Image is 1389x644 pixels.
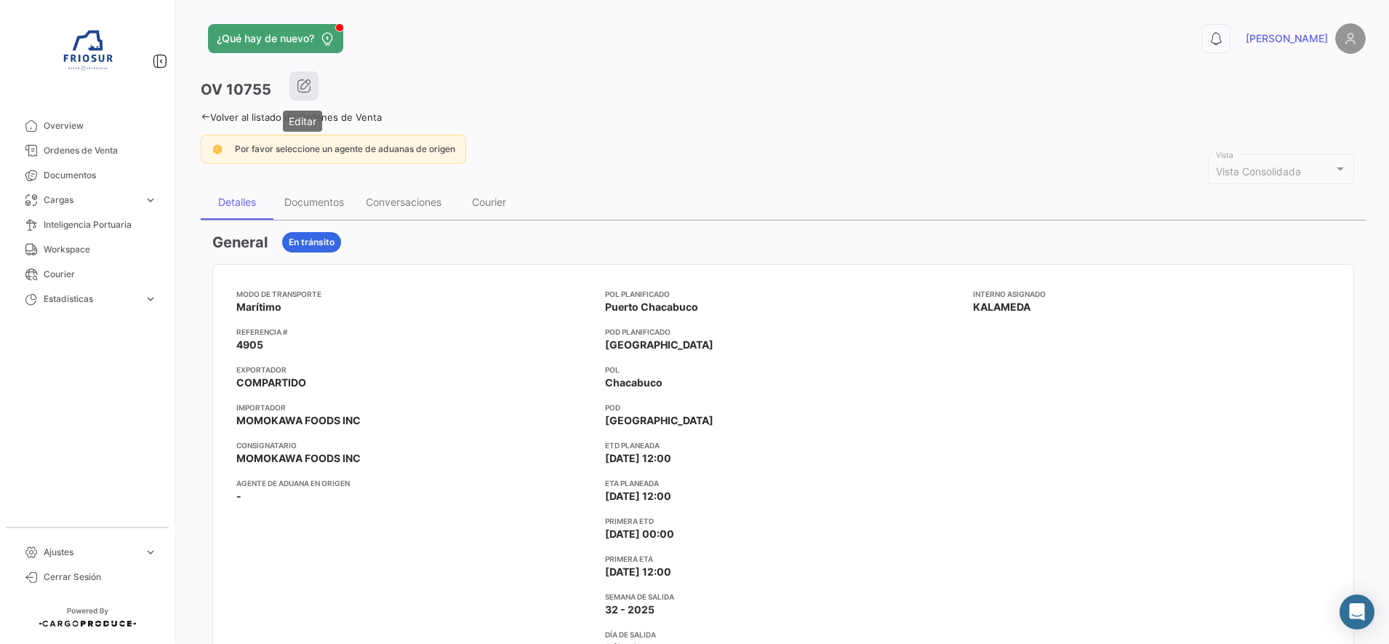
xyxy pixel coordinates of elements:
[12,237,163,262] a: Workspace
[1340,595,1374,629] div: Abrir Intercom Messenger
[212,232,268,253] h3: General
[236,288,593,300] app-card-info-title: Modo de Transporte
[144,546,157,559] span: expand_more
[12,163,163,188] a: Documentos
[236,338,263,352] span: 4905
[12,138,163,163] a: Ordenes de Venta
[144,293,157,306] span: expand_more
[236,413,361,428] span: MOMOKAWA FOODS INC
[605,565,671,579] span: [DATE] 12:00
[284,196,344,208] div: Documentos
[44,194,138,207] span: Cargas
[51,17,124,90] img: 6ea6c92c-e42a-4aa8-800a-31a9cab4b7b0.jpg
[366,196,441,208] div: Conversaciones
[44,268,157,281] span: Courier
[472,196,506,208] div: Courier
[236,375,306,390] span: COMPARTIDO
[1216,165,1301,178] mat-select-trigger: Vista Consolidada
[236,364,593,375] app-card-info-title: Exportador
[44,546,138,559] span: Ajustes
[605,515,962,527] app-card-info-title: Primera ETD
[973,288,1330,300] app-card-info-title: Interno Asignado
[605,527,674,541] span: [DATE] 00:00
[1246,31,1328,46] span: [PERSON_NAME]
[236,300,281,314] span: Marítimo
[236,489,241,504] span: -
[217,31,314,46] span: ¿Qué hay de nuevo?
[236,477,593,489] app-card-info-title: Agente de Aduana en Origen
[236,326,593,338] app-card-info-title: Referencia #
[44,119,157,132] span: Overview
[605,451,671,466] span: [DATE] 12:00
[605,300,698,314] span: Puerto Chacabuco
[44,218,157,231] span: Inteligencia Portuaria
[12,114,163,138] a: Overview
[201,111,382,123] a: Volver al listado de Ordenes de Venta
[605,591,962,603] app-card-info-title: Semana de Salida
[605,603,655,617] span: 32 - 2025
[605,440,962,451] app-card-info-title: ETD planeada
[605,338,713,352] span: [GEOGRAPHIC_DATA]
[283,111,322,132] div: Editar
[44,571,157,584] span: Cerrar Sesión
[235,143,455,154] span: Por favor seleccione un agente de aduanas de origen
[44,169,157,182] span: Documentos
[289,236,335,249] span: En tránsito
[605,553,962,565] app-card-info-title: Primera ETA
[605,489,671,504] span: [DATE] 12:00
[605,629,962,640] app-card-info-title: Día de Salida
[605,402,962,413] app-card-info-title: POD
[201,79,271,100] h3: OV 10755
[218,196,256,208] div: Detalles
[44,144,157,157] span: Ordenes de Venta
[605,375,663,390] span: Chacabuco
[12,212,163,237] a: Inteligencia Portuaria
[236,402,593,413] app-card-info-title: Importador
[605,413,713,428] span: [GEOGRAPHIC_DATA]
[44,243,157,256] span: Workspace
[605,477,962,489] app-card-info-title: ETA planeada
[973,300,1030,314] span: KALAMEDA
[208,24,343,53] button: ¿Qué hay de nuevo?
[12,262,163,287] a: Courier
[236,440,593,451] app-card-info-title: Consignatario
[605,364,962,375] app-card-info-title: POL
[44,293,138,306] span: Estadísticas
[605,326,962,338] app-card-info-title: POD Planificado
[236,451,361,466] span: MOMOKAWA FOODS INC
[1335,23,1366,54] img: placeholder-user.png
[144,194,157,207] span: expand_more
[605,288,962,300] app-card-info-title: POL Planificado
